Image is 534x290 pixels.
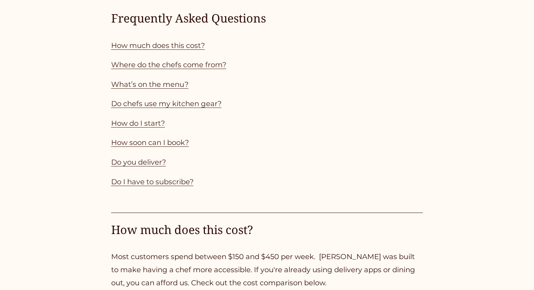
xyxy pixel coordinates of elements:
p: Most customers spend between $150 and $450 per week. [PERSON_NAME] was built to make having a che... [111,250,423,289]
a: Do I have to subscribe? [111,177,194,186]
a: Where do the chefs come from? [111,60,226,69]
a: Do you deliver? [111,158,166,166]
a: How do I start? [111,119,165,128]
a: Do chefs use my kitchen gear? [111,99,222,108]
a: What’s on the menu? [111,80,189,89]
h4: Frequently Asked Questions [111,10,423,26]
a: How soon can I book? [111,138,189,147]
h4: How much does this cost? [111,222,423,238]
a: How much does this cost? [111,41,205,50]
